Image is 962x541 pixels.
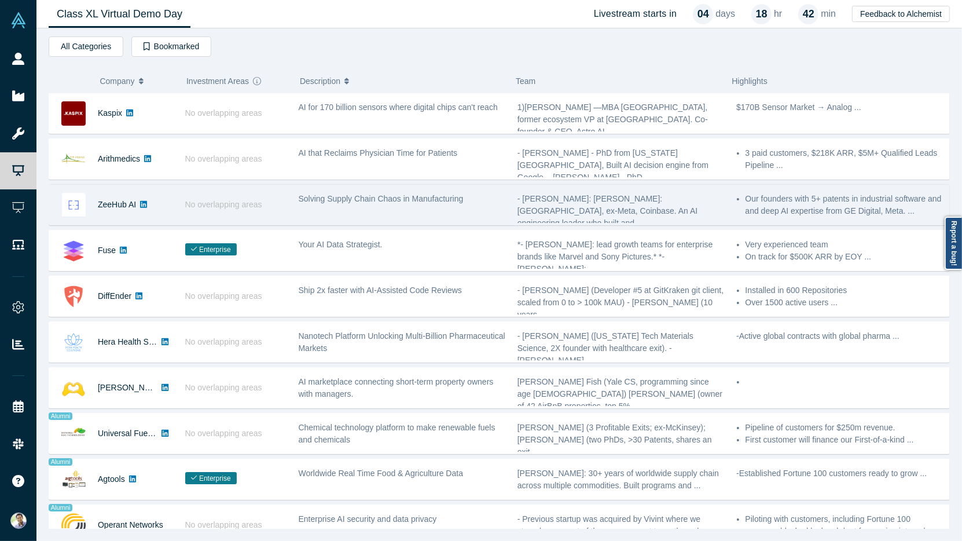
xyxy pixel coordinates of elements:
p: hr [774,7,782,21]
div: 42 [798,4,818,24]
img: ZeeHub AI's Logo [61,193,86,217]
li: Pipeline of customers for $250m revenue. [746,422,943,434]
li: First customer will finance our First-of-a-kind ... [746,434,943,446]
p: $170B Sensor Market → Analog ... [736,101,943,114]
li: On track for $500K ARR by EOY ... [746,251,943,263]
span: Investment Areas [186,69,249,93]
a: ZeeHub AI [98,200,136,209]
a: Agtools [98,474,125,484]
a: Kaspix [98,108,122,118]
img: Operant Networks's Logo [61,513,86,538]
h4: Livestream starts in [594,8,677,19]
a: Report a bug! [945,217,962,270]
span: No overlapping areas [185,337,262,346]
img: Universal Fuel Technologies's Logo [61,422,86,446]
span: - [PERSON_NAME]: [PERSON_NAME]: [GEOGRAPHIC_DATA], ex-Meta, Coinbase. An AI engineering leader wh... [517,194,698,228]
li: Very experienced team [746,239,943,251]
li: 3 paid customers, $218K ARR, $5M+ Qualified Leads Pipeline ... [746,147,943,171]
li: Piloting with customers, including Fortune 100 company blocked by legal dept from using internal ... [746,513,943,538]
span: Enterprise AI security and data privacy [299,514,437,524]
a: Class XL Virtual Demo Day [49,1,190,28]
img: Alchemist Vault Logo [10,12,27,28]
span: Nanotech Platform Unlocking Multi-Billion Pharmaceutical Markets [299,331,505,353]
img: Kaspix's Logo [61,101,86,126]
button: All Categories [49,36,123,57]
span: Company [100,69,135,93]
a: Universal Fuel Technologies [98,429,199,438]
div: 18 [751,4,772,24]
span: No overlapping areas [185,200,262,209]
img: DiffEnder's Logo [61,284,86,309]
span: No overlapping areas [185,108,262,118]
span: [PERSON_NAME] (3 Profitable Exits; ex-McKinsey); [PERSON_NAME] (two PhDs, >30 Patents, shares an ... [517,423,712,456]
span: Highlights [732,76,767,86]
a: [PERSON_NAME] AI [98,383,174,392]
button: Bookmarked [131,36,211,57]
img: Arithmedics's Logo [61,147,86,171]
span: - Previous startup was acquired by Vivint where we stayed on as part of the management team throu... [517,514,711,536]
img: Hera Health Solutions's Logo [61,330,86,354]
span: No overlapping areas [185,291,262,301]
span: [PERSON_NAME] Fish (Yale CS, programming since age [DEMOGRAPHIC_DATA]) [PERSON_NAME] (owner of 42... [517,377,722,411]
button: Feedback to Alchemist [852,6,950,22]
span: No overlapping areas [185,520,262,529]
span: Worldwide Real Time Food & Agriculture Data [299,469,464,478]
li: Installed in 600 Repositories [746,284,943,297]
span: AI for 170 billion sensors where digital chips can't reach [299,103,498,112]
span: - [PERSON_NAME] - PhD from [US_STATE][GEOGRAPHIC_DATA], Built AI decision engine from Google, - [... [517,148,708,182]
span: No overlapping areas [185,154,262,163]
a: Operant Networks [98,520,163,529]
span: Alumni [49,504,72,511]
span: *- [PERSON_NAME]: lead growth teams for enterprise brands like Marvel and Sony Pictures.* *- [PER... [517,240,713,273]
span: Alumni [49,458,72,466]
li: Over 1500 active users ... [746,297,943,309]
a: DiffEnder [98,291,131,301]
p: min [821,7,836,21]
p: -Active global contracts with global pharma ... [736,330,943,342]
span: Enterprise [185,243,237,255]
span: Alumni [49,412,72,420]
button: Description [300,69,504,93]
span: Solving Supply Chain Chaos in Manufacturing [299,194,464,203]
p: days [715,7,735,21]
a: Fuse [98,246,116,255]
span: Your AI Data Strategist. [299,240,383,249]
span: Team [516,76,535,86]
a: Arithmedics [98,154,140,163]
span: AI marketplace connecting short-term property owners with managers. [299,377,494,399]
img: Ravi Belani's Account [10,513,27,529]
button: Company [100,69,175,93]
span: - [PERSON_NAME] ([US_STATE] Tech Materials Science, 2X founder with healthcare exit). - [PERSON_N... [517,331,693,365]
li: Our founders with 5+ patents in industrial software and and deep AI expertise from GE Digital, Me... [746,193,943,217]
img: Fuse's Logo [61,239,86,263]
span: Description [300,69,340,93]
span: No overlapping areas [185,383,262,392]
span: Chemical technology platform to make renewable fuels and chemicals [299,423,495,444]
div: 04 [693,4,713,24]
p: -Established Fortune 100 customers ready to grow ... [736,467,943,480]
span: [PERSON_NAME]: 30+ years of worldwide supply chain across multiple commodities. Built programs an... [517,469,719,490]
span: Enterprise [185,472,237,484]
span: Ship 2x faster with AI-Assisted Code Reviews [299,286,462,295]
span: - [PERSON_NAME] (Developer #5 at GitKraken git client, scaled from 0 to > 100k MAU) - [PERSON_NAM... [517,286,724,319]
span: No overlapping areas [185,429,262,438]
img: Agtools's Logo [61,467,86,492]
span: 1)[PERSON_NAME] —MBA [GEOGRAPHIC_DATA], former ecosystem VP at [GEOGRAPHIC_DATA]. Co-founder & CE... [517,103,708,136]
span: AI that Reclaims Physician Time for Patients [299,148,458,158]
img: Besty AI's Logo [61,376,86,400]
a: Hera Health Solutions [98,337,177,346]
